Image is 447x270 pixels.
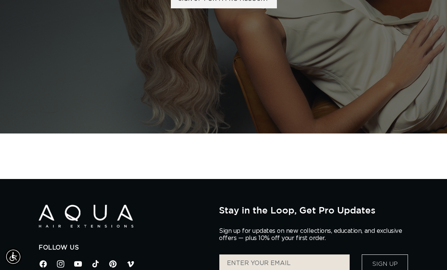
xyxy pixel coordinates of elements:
div: Accessibility Menu [5,248,22,265]
p: Sign up for updates on new collections, education, and exclusive offers — plus 10% off your first... [219,228,408,242]
h2: Follow Us [39,244,208,252]
iframe: Chat Widget [409,234,447,270]
h2: Stay in the Loop, Get Pro Updates [219,205,408,215]
img: Aqua Hair Extensions [39,205,133,228]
